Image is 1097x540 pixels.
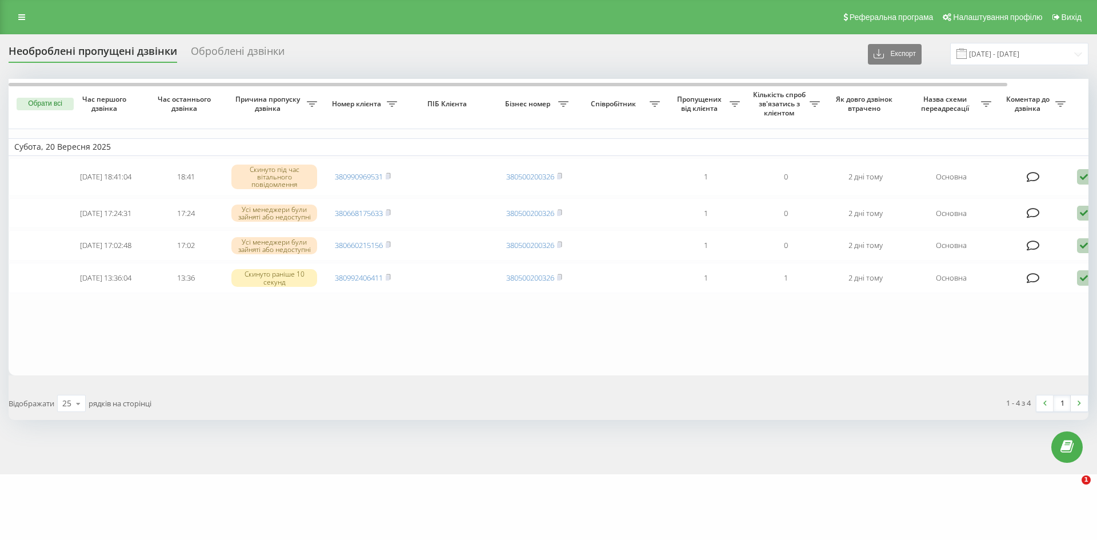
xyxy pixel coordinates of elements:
[62,398,71,409] div: 25
[826,263,906,293] td: 2 дні тому
[335,171,383,182] a: 380990969531
[506,240,554,250] a: 380500200326
[1062,13,1082,22] span: Вихід
[911,95,981,113] span: Назва схеми переадресації
[9,45,177,63] div: Необроблені пропущені дзвінки
[231,165,317,190] div: Скинуто під час вітального повідомлення
[17,98,74,110] button: Обрати всі
[506,171,554,182] a: 380500200326
[231,269,317,286] div: Скинуто раніше 10 секунд
[1006,397,1031,409] div: 1 - 4 з 4
[751,90,810,117] span: Кількість спроб зв'язатись з клієнтом
[1058,475,1086,503] iframe: Intercom live chat
[906,158,997,196] td: Основна
[413,99,485,109] span: ПІБ Клієнта
[146,198,226,229] td: 17:24
[666,198,746,229] td: 1
[9,398,54,409] span: Відображати
[146,230,226,261] td: 17:02
[89,398,151,409] span: рядків на сторінці
[335,273,383,283] a: 380992406411
[746,158,826,196] td: 0
[666,263,746,293] td: 1
[666,158,746,196] td: 1
[329,99,387,109] span: Номер клієнта
[1054,395,1071,411] a: 1
[335,240,383,250] a: 380660215156
[906,263,997,293] td: Основна
[953,13,1042,22] span: Налаштування профілю
[506,273,554,283] a: 380500200326
[1082,475,1091,485] span: 1
[500,99,558,109] span: Бізнес номер
[746,230,826,261] td: 0
[906,198,997,229] td: Основна
[66,263,146,293] td: [DATE] 13:36:04
[850,13,934,22] span: Реферальна програма
[666,230,746,261] td: 1
[231,95,307,113] span: Причина пропуску дзвінка
[191,45,285,63] div: Оброблені дзвінки
[1003,95,1055,113] span: Коментар до дзвінка
[146,263,226,293] td: 13:36
[906,230,997,261] td: Основна
[146,158,226,196] td: 18:41
[835,95,896,113] span: Як довго дзвінок втрачено
[66,198,146,229] td: [DATE] 17:24:31
[671,95,730,113] span: Пропущених від клієнта
[66,158,146,196] td: [DATE] 18:41:04
[826,230,906,261] td: 2 дні тому
[155,95,217,113] span: Час останнього дзвінка
[506,208,554,218] a: 380500200326
[826,198,906,229] td: 2 дні тому
[75,95,137,113] span: Час першого дзвінка
[231,237,317,254] div: Усі менеджери були зайняті або недоступні
[66,230,146,261] td: [DATE] 17:02:48
[868,44,922,65] button: Експорт
[746,263,826,293] td: 1
[826,158,906,196] td: 2 дні тому
[580,99,650,109] span: Співробітник
[231,205,317,222] div: Усі менеджери були зайняті або недоступні
[746,198,826,229] td: 0
[335,208,383,218] a: 380668175633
